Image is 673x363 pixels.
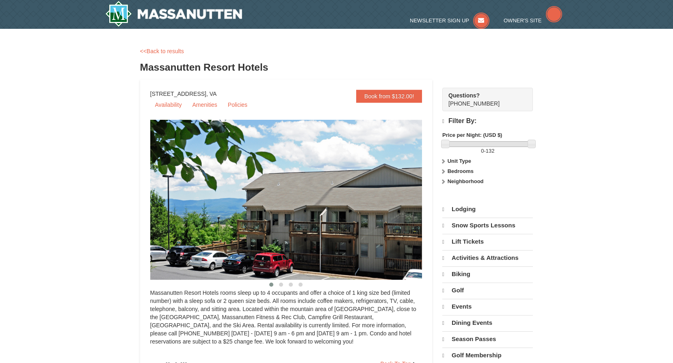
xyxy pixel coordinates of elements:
a: Policies [223,99,252,111]
label: - [442,147,533,155]
a: Golf Membership [442,348,533,363]
div: Massanutten Resort Hotels rooms sleep up to 4 occupants and offer a choice of 1 king size bed (li... [150,289,422,354]
a: Biking [442,266,533,282]
a: Newsletter Sign Up [410,17,489,24]
h3: Massanutten Resort Hotels [140,59,533,76]
strong: Unit Type [448,158,471,164]
strong: Price per Night: (USD $) [442,132,502,138]
a: <<Back to results [140,48,184,54]
strong: Questions? [448,92,480,99]
h4: Filter By: [442,117,533,125]
a: Snow Sports Lessons [442,218,533,233]
a: Amenities [187,99,222,111]
span: 0 [481,148,484,154]
a: Availability [150,99,187,111]
strong: Neighborhood [448,178,484,184]
span: [PHONE_NUMBER] [448,91,518,107]
a: Lodging [442,202,533,217]
span: 132 [486,148,495,154]
a: Lift Tickets [442,234,533,249]
a: Season Passes [442,331,533,347]
a: Activities & Attractions [442,250,533,266]
strong: Bedrooms [448,168,474,174]
a: Owner's Site [504,17,562,24]
a: Book from $132.00! [356,90,422,103]
a: Golf [442,283,533,298]
a: Dining Events [442,315,533,331]
a: Massanutten Resort [105,1,242,27]
span: Newsletter Sign Up [410,17,469,24]
a: Events [442,299,533,314]
img: Massanutten Resort Logo [105,1,242,27]
img: 19219026-1-e3b4ac8e.jpg [150,120,443,280]
span: Owner's Site [504,17,542,24]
